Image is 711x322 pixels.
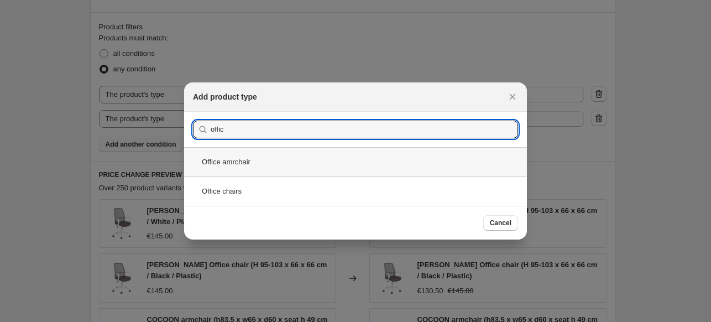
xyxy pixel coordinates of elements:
button: Cancel [483,215,518,231]
button: Close [505,89,520,105]
input: Search product types [211,121,518,138]
div: Office amrchair [184,147,527,176]
span: Cancel [490,219,511,227]
h2: Add product type [193,91,257,102]
div: Office chairs [184,176,527,206]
